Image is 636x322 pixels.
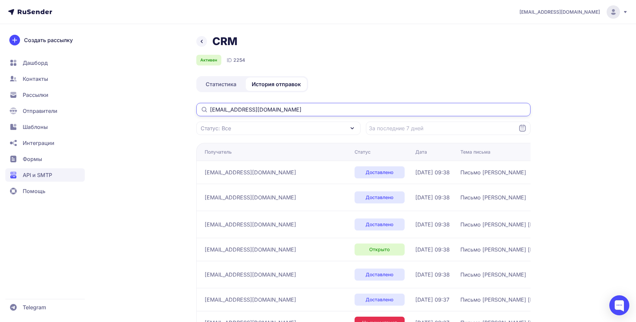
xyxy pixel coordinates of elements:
[205,149,232,155] div: Получатель
[366,221,393,228] span: Доставлено
[23,171,52,179] span: API и SMTP
[23,187,45,195] span: Помощь
[205,246,296,254] span: [EMAIL_ADDRESS][DOMAIN_NAME]
[460,168,526,176] span: Письмо [PERSON_NAME]
[415,193,450,201] span: [DATE] 09:38
[366,122,531,135] input: Datepicker input
[366,296,393,303] span: Доставлено
[205,220,296,228] span: [EMAIL_ADDRESS][DOMAIN_NAME]
[366,194,393,201] span: Доставлено
[415,246,450,254] span: [DATE] 09:38
[23,139,54,147] span: Интеграции
[252,80,301,88] span: История отправок
[205,168,296,176] span: [EMAIL_ADDRESS][DOMAIN_NAME]
[460,271,526,279] span: Письмо [PERSON_NAME]
[366,271,393,278] span: Доставлено
[198,77,244,91] a: Статистика
[415,296,449,304] span: [DATE] 09:37
[206,80,236,88] span: Статистика
[200,57,217,63] span: Активен
[460,296,627,304] span: Письмо [PERSON_NAME] [PERSON_NAME], о [PERSON_NAME] [PERSON_NAME] и [PERSON_NAME], о любом участи...
[355,149,371,155] div: Статус
[196,103,531,116] input: Поиск
[460,193,526,201] span: Письмо [PERSON_NAME]
[23,303,46,311] span: Telegram
[415,168,450,176] span: [DATE] 09:38
[460,149,490,155] div: Тема письма
[212,35,237,48] h1: CRM
[23,91,48,99] span: Рассылки
[519,9,600,15] span: [EMAIL_ADDRESS][DOMAIN_NAME]
[23,155,42,163] span: Формы
[415,149,427,155] div: Дата
[415,220,450,228] span: [DATE] 09:38
[5,301,85,314] a: Telegram
[369,246,390,253] span: Открыто
[227,56,245,64] div: ID
[205,296,296,304] span: [EMAIL_ADDRESS][DOMAIN_NAME]
[460,220,572,228] span: Письмо [PERSON_NAME] [PERSON_NAME]
[23,75,48,83] span: Контакты
[233,57,245,63] span: 2254
[366,169,393,176] span: Доставлено
[460,246,572,254] span: Письмо [PERSON_NAME] [PERSON_NAME]
[246,77,307,91] a: История отправок
[205,271,296,279] span: [EMAIL_ADDRESS][DOMAIN_NAME]
[23,123,48,131] span: Шаблоны
[24,36,73,44] span: Создать рассылку
[23,107,57,115] span: Отправители
[201,124,231,132] span: Статус: Все
[205,193,296,201] span: [EMAIL_ADDRESS][DOMAIN_NAME]
[415,271,450,279] span: [DATE] 09:38
[23,59,48,67] span: Дашборд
